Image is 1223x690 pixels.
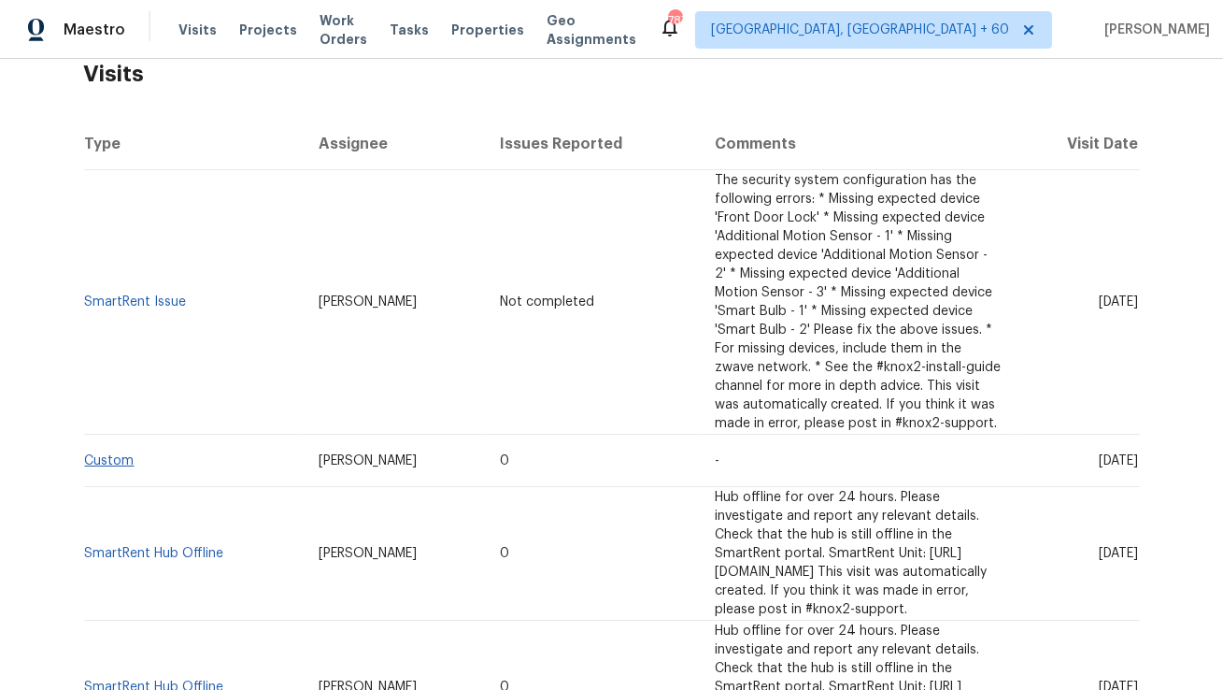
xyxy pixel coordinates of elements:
[715,491,987,616] span: Hub offline for over 24 hours. Please investigate and report any relevant details. Check that the...
[319,547,417,560] span: [PERSON_NAME]
[84,118,305,170] th: Type
[1017,118,1139,170] th: Visit Date
[85,295,187,309] a: SmartRent Issue
[64,21,125,39] span: Maestro
[711,21,1009,39] span: [GEOGRAPHIC_DATA], [GEOGRAPHIC_DATA] + 60
[547,11,636,49] span: Geo Assignments
[85,547,224,560] a: SmartRent Hub Offline
[239,21,297,39] span: Projects
[304,118,485,170] th: Assignee
[84,31,1140,118] h2: Visits
[390,23,429,36] span: Tasks
[485,118,700,170] th: Issues Reported
[319,295,417,309] span: [PERSON_NAME]
[1100,454,1139,467] span: [DATE]
[715,174,1001,430] span: The security system configuration has the following errors: * Missing expected device 'Front Door...
[85,454,135,467] a: Custom
[700,118,1017,170] th: Comments
[451,21,524,39] span: Properties
[500,295,594,309] span: Not completed
[1100,295,1139,309] span: [DATE]
[715,454,719,467] span: -
[1100,547,1139,560] span: [DATE]
[1097,21,1210,39] span: [PERSON_NAME]
[668,11,681,30] div: 787
[500,454,509,467] span: 0
[178,21,217,39] span: Visits
[500,547,509,560] span: 0
[320,11,367,49] span: Work Orders
[319,454,417,467] span: [PERSON_NAME]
